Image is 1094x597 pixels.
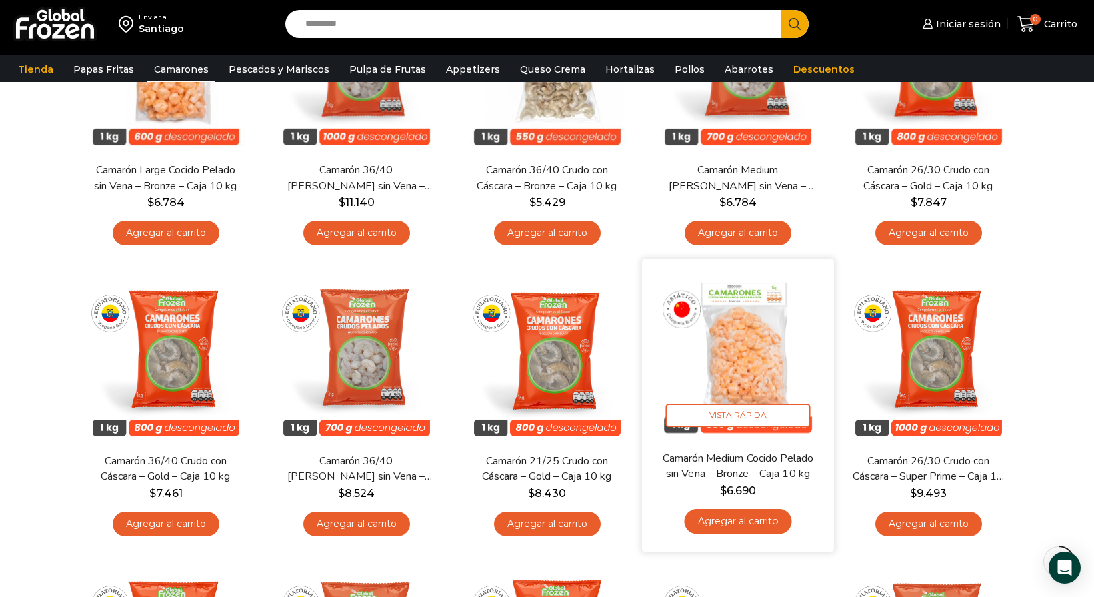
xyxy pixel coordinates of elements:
span: Vista Rápida [665,404,810,427]
a: Camarón 36/40 Crudo con Cáscara – Bronze – Caja 10 kg [470,163,623,193]
a: Pulpa de Frutas [343,57,433,82]
a: Camarón 36/40 [PERSON_NAME] sin Vena – Super Prime – Caja 10 kg [279,163,433,193]
span: $ [338,487,345,500]
a: Queso Crema [513,57,592,82]
span: 0 [1030,14,1041,25]
button: Search button [781,10,809,38]
bdi: 8.430 [528,487,566,500]
a: Abarrotes [718,57,780,82]
div: Santiago [139,22,184,35]
bdi: 8.524 [338,487,375,500]
a: Pollos [668,57,711,82]
span: $ [339,196,345,209]
a: Descuentos [787,57,861,82]
a: Agregar al carrito: “Camarón 36/40 Crudo Pelado sin Vena - Super Prime - Caja 10 kg” [303,221,410,245]
a: Camarón 36/40 Crudo con Cáscara – Gold – Caja 10 kg [89,454,242,484]
a: 0 Carrito [1014,9,1081,40]
div: Enviar a [139,13,184,22]
img: address-field-icon.svg [119,13,139,35]
a: Agregar al carrito: “Camarón 26/30 Crudo con Cáscara - Gold - Caja 10 kg” [875,221,982,245]
span: Carrito [1041,17,1077,31]
a: Camarón 21/25 Crudo con Cáscara – Gold – Caja 10 kg [470,454,623,484]
span: $ [147,196,154,209]
a: Camarón Large Cocido Pelado sin Vena – Bronze – Caja 10 kg [89,163,242,193]
span: Iniciar sesión [933,17,1001,31]
a: Papas Fritas [67,57,141,82]
a: Agregar al carrito: “Camarón Medium Crudo Pelado sin Vena - Silver - Caja 10 kg” [685,221,791,245]
a: Appetizers [439,57,507,82]
a: Agregar al carrito: “Camarón 21/25 Crudo con Cáscara - Gold - Caja 10 kg” [494,512,601,536]
a: Camarón Medium [PERSON_NAME] sin Vena – Silver – Caja 10 kg [661,163,814,193]
a: Camarones [147,57,215,82]
a: Camarón 36/40 [PERSON_NAME] sin Vena – Silver – Caja 10 kg [279,454,433,484]
a: Agregar al carrito: “Camarón Large Cocido Pelado sin Vena - Bronze - Caja 10 kg” [113,221,219,245]
a: Pescados y Mariscos [222,57,336,82]
a: Agregar al carrito: “Camarón 36/40 Crudo Pelado sin Vena - Silver - Caja 10 kg” [303,512,410,536]
span: $ [719,196,726,209]
a: Camarón 26/30 Crudo con Cáscara – Super Prime – Caja 10 kg [851,454,1005,484]
a: Hortalizas [599,57,661,82]
span: $ [910,487,917,500]
bdi: 7.461 [149,487,183,500]
a: Camarón 26/30 Crudo con Cáscara – Gold – Caja 10 kg [851,163,1005,193]
a: Agregar al carrito: “Camarón 36/40 Crudo con Cáscara - Gold - Caja 10 kg” [113,512,219,536]
bdi: 6.784 [719,196,757,209]
a: Tienda [11,57,60,82]
a: Camarón Medium Cocido Pelado sin Vena – Bronze – Caja 10 kg [660,451,815,482]
span: $ [149,487,156,500]
span: $ [529,196,536,209]
bdi: 6.690 [719,484,755,497]
div: Open Intercom Messenger [1049,552,1081,584]
a: Agregar al carrito: “Camarón 36/40 Crudo con Cáscara - Bronze - Caja 10 kg” [494,221,601,245]
bdi: 9.493 [910,487,947,500]
bdi: 7.847 [911,196,947,209]
bdi: 6.784 [147,196,185,209]
a: Iniciar sesión [919,11,1001,37]
a: Agregar al carrito: “Camarón 26/30 Crudo con Cáscara - Super Prime - Caja 10 kg” [875,512,982,536]
span: $ [528,487,535,500]
bdi: 11.140 [339,196,375,209]
span: $ [911,196,917,209]
bdi: 5.429 [529,196,565,209]
span: $ [719,484,726,497]
a: Agregar al carrito: “Camarón Medium Cocido Pelado sin Vena - Bronze - Caja 10 kg” [684,509,791,534]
